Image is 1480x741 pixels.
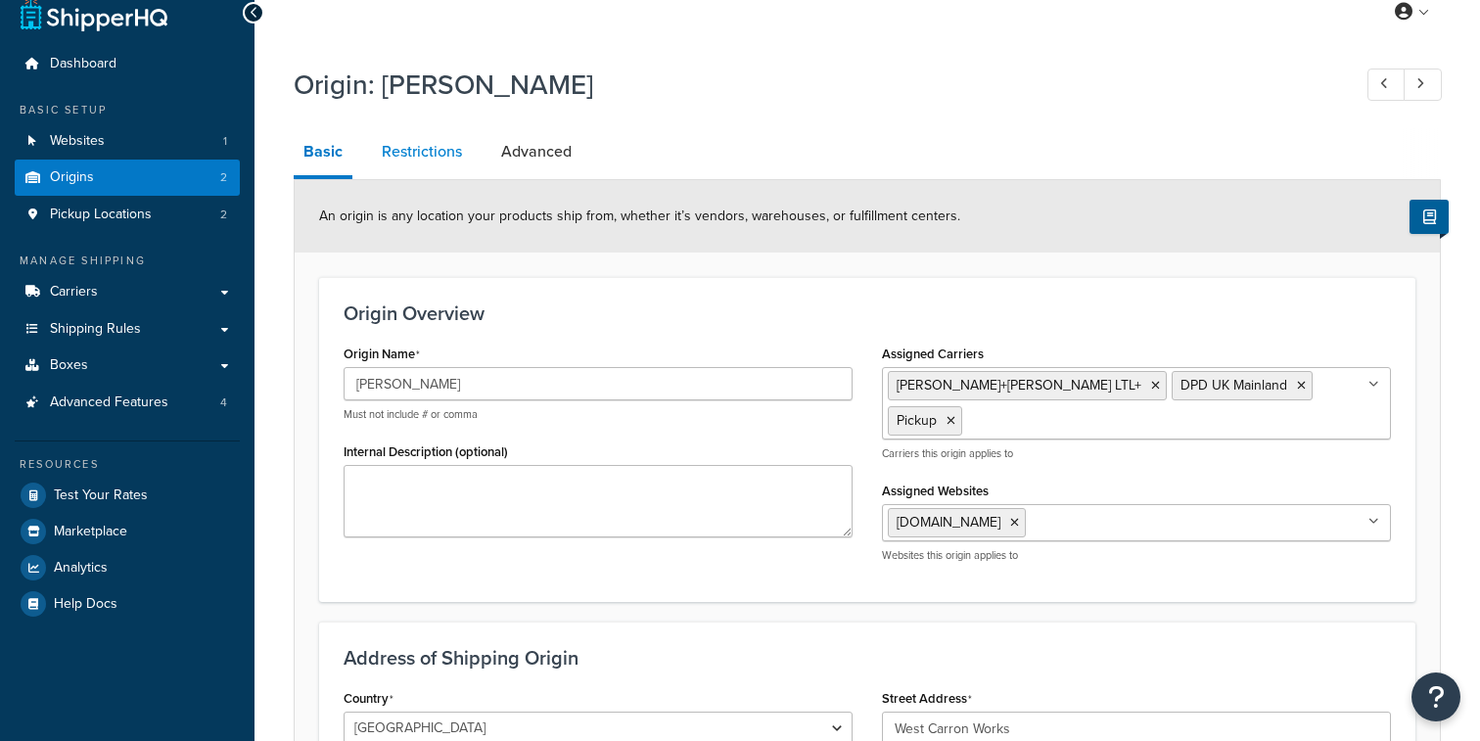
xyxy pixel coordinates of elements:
[15,478,240,513] a: Test Your Rates
[50,207,152,223] span: Pickup Locations
[882,484,989,498] label: Assigned Websites
[223,133,227,150] span: 1
[54,596,117,613] span: Help Docs
[15,197,240,233] a: Pickup Locations2
[344,691,393,707] label: Country
[50,321,141,338] span: Shipping Rules
[15,550,240,585] a: Analytics
[220,207,227,223] span: 2
[220,394,227,411] span: 4
[344,407,853,422] p: Must not include # or comma
[882,691,972,707] label: Street Address
[15,514,240,549] a: Marketplace
[882,548,1391,563] p: Websites this origin applies to
[1367,69,1406,101] a: Previous Record
[15,456,240,473] div: Resources
[50,357,88,374] span: Boxes
[54,487,148,504] span: Test Your Rates
[54,524,127,540] span: Marketplace
[15,160,240,196] a: Origins2
[50,284,98,301] span: Carriers
[15,197,240,233] li: Pickup Locations
[491,128,581,175] a: Advanced
[1404,69,1442,101] a: Next Record
[344,347,420,362] label: Origin Name
[15,311,240,347] a: Shipping Rules
[54,560,108,577] span: Analytics
[15,46,240,82] a: Dashboard
[344,302,1391,324] h3: Origin Overview
[319,206,960,226] span: An origin is any location your products ship from, whether it’s vendors, warehouses, or fulfillme...
[50,56,116,72] span: Dashboard
[897,375,1141,395] span: [PERSON_NAME]+[PERSON_NAME] LTL+
[50,394,168,411] span: Advanced Features
[1180,375,1287,395] span: DPD UK Mainland
[15,274,240,310] a: Carriers
[882,347,984,361] label: Assigned Carriers
[15,385,240,421] a: Advanced Features4
[15,160,240,196] li: Origins
[15,102,240,118] div: Basic Setup
[344,444,508,459] label: Internal Description (optional)
[15,253,240,269] div: Manage Shipping
[1410,200,1449,234] button: Show Help Docs
[1411,672,1460,721] button: Open Resource Center
[882,446,1391,461] p: Carriers this origin applies to
[220,169,227,186] span: 2
[372,128,472,175] a: Restrictions
[294,66,1331,104] h1: Origin: [PERSON_NAME]
[15,586,240,622] a: Help Docs
[294,128,352,179] a: Basic
[897,410,937,431] span: Pickup
[15,385,240,421] li: Advanced Features
[897,512,1000,533] span: [DOMAIN_NAME]
[344,647,1391,669] h3: Address of Shipping Origin
[50,169,94,186] span: Origins
[15,123,240,160] li: Websites
[15,123,240,160] a: Websites1
[15,347,240,384] a: Boxes
[50,133,105,150] span: Websites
